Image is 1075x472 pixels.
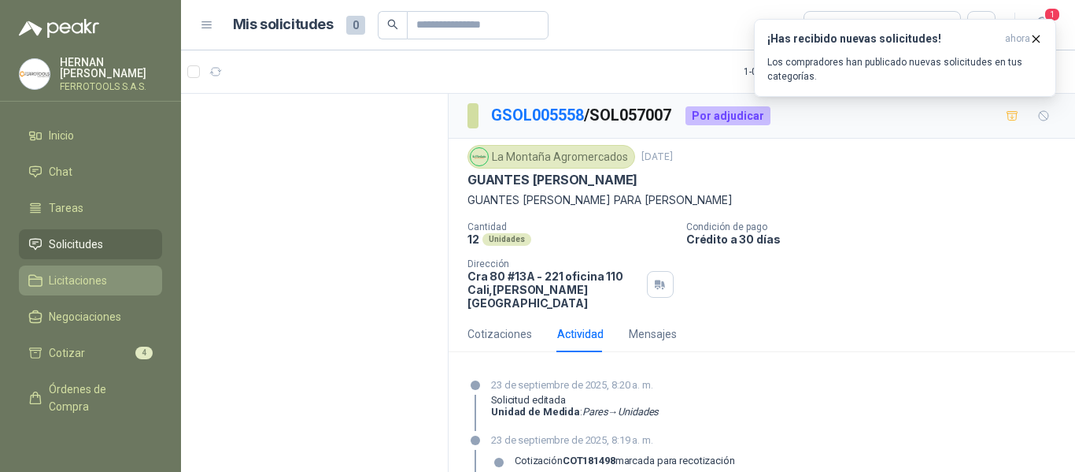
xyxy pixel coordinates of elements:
[767,32,999,46] h3: ¡Has recibido nuevas solicitudes!
[19,19,99,38] img: Logo peakr
[557,325,604,343] div: Actividad
[19,266,162,295] a: Licitaciones
[482,233,531,246] div: Unidades
[346,16,365,35] span: 0
[49,381,147,415] span: Órdenes de Compra
[467,325,532,343] div: Cotizaciones
[491,406,659,418] p: : →
[467,145,635,169] div: La Montaña Agromercados
[491,433,735,448] p: 23 de septiembre de 2025, 8:19 a. m.
[49,308,121,325] span: Negociaciones
[49,127,74,144] span: Inicio
[618,406,659,418] em: Unidades
[19,157,162,187] a: Chat
[60,82,162,91] p: FERROTOOLS S.A.S.
[754,19,1056,97] button: ¡Has recibido nuevas solicitudes!ahora Los compradores han publicado nuevas solicitudes en tus ca...
[515,455,735,467] div: Cotización marcada para recotización
[767,55,1043,84] p: Los compradores han publicado nuevas solicitudes en tus categorías.
[467,232,479,246] p: 12
[563,455,615,466] strong: COT181498
[19,193,162,223] a: Tareas
[19,121,162,151] a: Inicio
[19,428,162,458] a: Remisiones
[686,221,1069,232] p: Condición de pago
[467,258,641,269] p: Dirección
[467,221,674,232] p: Cantidad
[814,17,847,34] div: Todas
[135,347,153,359] span: 4
[20,59,50,89] img: Company Logo
[491,106,584,125] a: GSOL005558
[467,269,641,310] p: Cra 80 #13A - 221 oficina 110 Cali , [PERSON_NAME][GEOGRAPHIC_DATA]
[60,57,162,79] p: HERNAN [PERSON_NAME]
[685,106,770,125] div: Por adjudicar
[491,406,580,418] strong: Unidad de Medida
[49,344,85,362] span: Cotizar
[1044,7,1061,22] span: 1
[19,302,162,332] a: Negociaciones
[19,374,162,422] a: Órdenes de Compra
[19,229,162,259] a: Solicitudes
[49,236,103,253] span: Solicitudes
[1005,32,1030,46] span: ahora
[49,199,83,217] span: Tareas
[491,377,659,393] p: 23 de septiembre de 2025, 8:20 a. m.
[49,163,72,180] span: Chat
[233,13,334,36] h1: Mis solicitudes
[387,19,398,30] span: search
[49,272,107,289] span: Licitaciones
[467,191,1056,209] p: GUANTES [PERSON_NAME] PARA [PERSON_NAME]
[641,150,673,165] p: [DATE]
[491,103,673,128] p: / SOL057007
[582,406,608,418] em: Pares
[744,59,824,84] div: 1 - 0 de 0
[491,394,659,407] p: Solicitud editada
[471,148,488,165] img: Company Logo
[629,325,677,343] div: Mensajes
[19,338,162,368] a: Cotizar4
[467,172,637,188] p: GUANTES [PERSON_NAME]
[686,232,1069,246] p: Crédito a 30 días
[1028,11,1056,39] button: 1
